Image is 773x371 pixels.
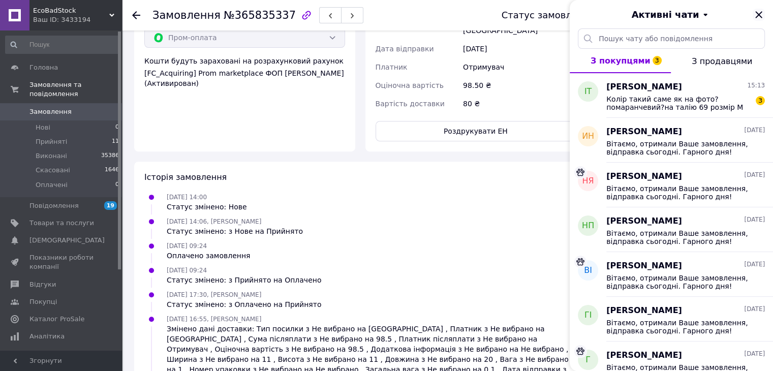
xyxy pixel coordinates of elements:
span: НП [582,220,594,232]
button: З продавцями [671,49,773,73]
div: Отримувач [461,58,578,76]
span: Скасовані [36,166,70,175]
span: Активні чати [631,8,699,21]
span: [DATE] [744,305,765,314]
span: 3 [756,96,765,105]
span: Нові [36,123,50,132]
span: [PERSON_NAME] [606,126,682,138]
div: Ваш ID: 3433194 [33,15,122,24]
span: [PERSON_NAME] [606,260,682,272]
span: Вітаємо, отримали Ваше замовлення, відправка сьогодні. Гарного дня! [606,140,751,156]
span: 1646 [105,166,119,175]
span: [DATE] [744,171,765,179]
span: Виконані [36,151,67,161]
span: Повідомлення [29,201,79,210]
span: [DATE] 14:06, [PERSON_NAME] [167,218,261,225]
div: 98.50 ₴ [461,76,578,95]
button: Активні чати [598,8,745,21]
span: [PERSON_NAME] [606,171,682,182]
span: [PERSON_NAME] [606,350,682,361]
span: Інструменти веб-майстра та SEO [29,349,94,367]
span: Замовлення [152,9,221,21]
span: [DATE] [744,126,765,135]
span: НЯ [582,175,594,187]
span: 35386 [101,151,119,161]
span: Аналітика [29,332,65,341]
span: З продавцями [692,56,752,66]
span: Історія замовлення [144,172,227,182]
span: Замовлення [29,107,72,116]
span: Оплачені [36,180,68,190]
span: 0 [115,180,119,190]
div: Повернутися назад [132,10,140,20]
span: [DATE] [744,350,765,358]
div: Статус змінено: з Прийнято на Оплачено [167,275,321,285]
button: НП[PERSON_NAME][DATE]Вітаємо, отримали Ваше замовлення, відправка сьогодні. Гарного дня! [570,207,773,252]
span: EcoBadStock [33,6,109,15]
span: [DATE] [744,260,765,269]
span: [DATE] 09:24 [167,242,207,250]
span: Головна [29,63,58,72]
span: Вітаємо, отримали Ваше замовлення, відправка сьогодні. Гарного дня! [606,184,751,201]
input: Пошук чату або повідомлення [578,28,765,49]
span: ГІ [584,310,592,321]
input: Пошук [5,36,120,54]
span: Показники роботи компанії [29,253,94,271]
span: [PERSON_NAME] [606,81,682,93]
span: 11 [112,137,119,146]
span: Вартість доставки [376,100,445,108]
span: 15:13 [747,81,765,90]
span: ІТ [584,86,592,98]
div: Статус замовлення [502,10,595,20]
button: ГІ[PERSON_NAME][DATE]Вітаємо, отримали Ваше замовлення, відправка сьогодні. Гарного дня! [570,297,773,342]
button: ІТ[PERSON_NAME]15:13Колір такий саме як на фото?помаранчевий?на талію 69 розмір М потрібен?3 [570,73,773,118]
span: Каталог ProSale [29,315,84,324]
span: Замовлення та повідомлення [29,80,122,99]
span: ВІ [584,265,592,276]
div: [FC_Acquiring] Prom marketplace ФОП [PERSON_NAME] (Активирован) [144,68,345,88]
span: Прийняті [36,137,67,146]
button: З покупцями3 [570,49,671,73]
span: Г [585,354,591,366]
span: ИН [582,131,594,142]
span: Відгуки [29,280,56,289]
div: Оплачено замовлення [167,251,250,261]
span: Дата відправки [376,45,434,53]
span: [DATE] 16:55, [PERSON_NAME] [167,316,261,323]
span: Оціночна вартість [376,81,444,89]
div: Статус змінено: з Оплачено на Прийнято [167,299,321,310]
span: [PERSON_NAME] [606,215,682,227]
div: Статус змінено: з Нове на Прийнято [167,226,303,236]
div: Кошти будуть зараховані на розрахунковий рахунок [144,56,345,88]
span: [DATE] 14:00 [167,194,207,201]
span: Покупці [29,297,57,306]
span: З покупцями [591,56,651,66]
div: Статус змінено: Нове [167,202,247,212]
span: 0 [115,123,119,132]
span: 3 [653,56,662,65]
span: Вітаємо, отримали Ваше замовлення, відправка сьогодні. Гарного дня! [606,229,751,245]
span: [DATE] [744,215,765,224]
span: [PERSON_NAME] [606,305,682,317]
span: 19 [104,201,117,210]
span: Вітаємо, отримали Ваше замовлення, відправка сьогодні. Гарного дня! [606,319,751,335]
button: Роздрукувати ЕН [376,121,576,141]
div: 80 ₴ [461,95,578,113]
span: Платник [376,63,408,71]
button: НЯ[PERSON_NAME][DATE]Вітаємо, отримали Ваше замовлення, відправка сьогодні. Гарного дня! [570,163,773,207]
span: [DATE] 09:24 [167,267,207,274]
div: [DATE] [461,40,578,58]
button: Закрити [753,9,765,21]
button: ИН[PERSON_NAME][DATE]Вітаємо, отримали Ваше замовлення, відправка сьогодні. Гарного дня! [570,118,773,163]
button: ВІ[PERSON_NAME][DATE]Вітаємо, отримали Ваше замовлення, відправка сьогодні. Гарного дня! [570,252,773,297]
span: [DEMOGRAPHIC_DATA] [29,236,105,245]
span: Вітаємо, отримали Ваше замовлення, відправка сьогодні. Гарного дня! [606,274,751,290]
span: [DATE] 17:30, [PERSON_NAME] [167,291,261,298]
span: №365835337 [224,9,296,21]
span: Колір такий саме як на фото?помаранчевий?на талію 69 розмір М потрібен? [606,95,751,111]
span: Товари та послуги [29,219,94,228]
